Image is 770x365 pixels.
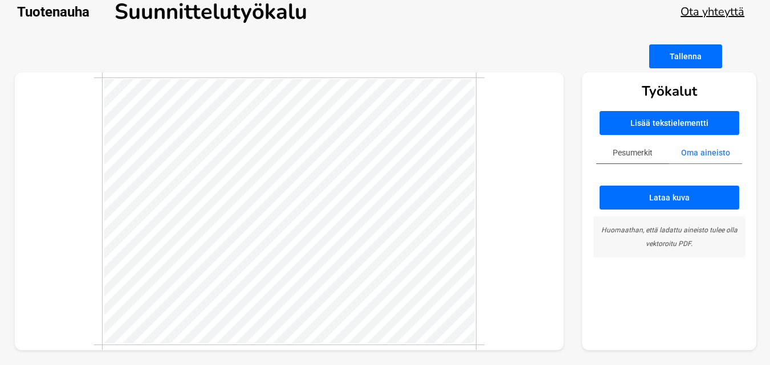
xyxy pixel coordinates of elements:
a: Ota yhteyttä [681,4,744,19]
button: Lataa kuva [600,186,739,210]
h2: Tuotenauha [17,4,89,20]
button: Lisää tekstielementti [600,111,739,135]
button: Pesumerkit [596,142,669,164]
button: Tallenna [649,44,722,68]
p: Huomaathan, että ladattu aineisto tulee olla vektoroitu PDF. [600,223,739,251]
h3: Työkalut [642,82,697,100]
button: Oma aineisto [669,142,742,164]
